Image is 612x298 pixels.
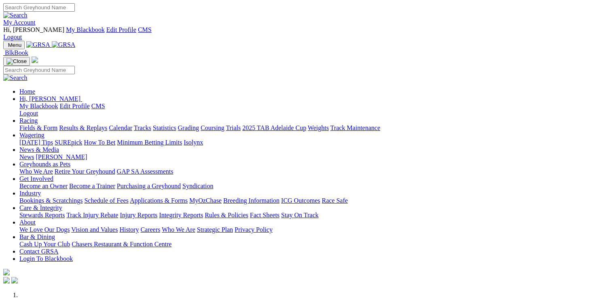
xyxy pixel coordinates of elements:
[19,241,70,248] a: Cash Up Your Club
[71,226,118,233] a: Vision and Values
[66,26,105,33] a: My Blackbook
[330,124,380,131] a: Track Maintenance
[117,168,174,175] a: GAP SA Assessments
[84,139,116,146] a: How To Bet
[201,124,224,131] a: Coursing
[19,139,53,146] a: [DATE] Tips
[159,212,203,218] a: Integrity Reports
[84,197,128,204] a: Schedule of Fees
[226,124,241,131] a: Trials
[36,153,87,160] a: [PERSON_NAME]
[153,124,176,131] a: Statistics
[19,204,62,211] a: Care & Integrity
[19,212,609,219] div: Care & Integrity
[308,124,329,131] a: Weights
[189,197,222,204] a: MyOzChase
[3,34,22,40] a: Logout
[91,103,105,109] a: CMS
[19,124,57,131] a: Fields & Form
[140,226,160,233] a: Careers
[3,49,28,56] a: BlkBook
[19,95,82,102] a: Hi, [PERSON_NAME]
[19,95,80,102] span: Hi, [PERSON_NAME]
[130,197,188,204] a: Applications & Forms
[19,175,53,182] a: Get Involved
[5,49,28,56] span: BlkBook
[6,58,27,65] img: Close
[178,124,199,131] a: Grading
[162,226,195,233] a: Who We Are
[3,57,30,66] button: Toggle navigation
[59,124,107,131] a: Results & Replays
[19,103,609,117] div: Hi, [PERSON_NAME]
[120,212,157,218] a: Injury Reports
[32,57,38,63] img: logo-grsa-white.png
[19,110,38,117] a: Logout
[3,74,28,82] img: Search
[8,42,21,48] span: Menu
[19,190,41,197] a: Industry
[184,139,203,146] a: Isolynx
[250,212,280,218] a: Fact Sheets
[66,212,118,218] a: Track Injury Rebate
[117,139,182,146] a: Minimum Betting Limits
[138,26,152,33] a: CMS
[281,212,318,218] a: Stay On Track
[19,183,609,190] div: Get Involved
[3,277,10,283] img: facebook.svg
[3,269,10,275] img: logo-grsa-white.png
[109,124,132,131] a: Calendar
[281,197,320,204] a: ICG Outcomes
[3,3,75,12] input: Search
[117,183,181,189] a: Purchasing a Greyhound
[19,168,53,175] a: Who We Are
[3,12,28,19] img: Search
[19,219,36,226] a: About
[11,277,18,283] img: twitter.svg
[19,197,609,204] div: Industry
[223,197,280,204] a: Breeding Information
[19,117,38,124] a: Racing
[19,226,70,233] a: We Love Our Dogs
[19,103,58,109] a: My Blackbook
[3,26,609,41] div: My Account
[52,41,76,48] img: GRSA
[19,212,65,218] a: Stewards Reports
[19,132,44,139] a: Wagering
[134,124,151,131] a: Tracks
[19,153,609,161] div: News & Media
[19,241,609,248] div: Bar & Dining
[3,26,64,33] span: Hi, [PERSON_NAME]
[19,183,68,189] a: Become an Owner
[26,41,50,48] img: GRSA
[235,226,273,233] a: Privacy Policy
[19,248,58,255] a: Contact GRSA
[72,241,172,248] a: Chasers Restaurant & Function Centre
[19,168,609,175] div: Greyhounds as Pets
[106,26,136,33] a: Edit Profile
[19,197,83,204] a: Bookings & Scratchings
[19,153,34,160] a: News
[55,139,82,146] a: SUREpick
[3,41,25,49] button: Toggle navigation
[3,19,36,26] a: My Account
[197,226,233,233] a: Strategic Plan
[19,233,55,240] a: Bar & Dining
[19,139,609,146] div: Wagering
[322,197,347,204] a: Race Safe
[19,226,609,233] div: About
[182,183,213,189] a: Syndication
[19,88,35,95] a: Home
[19,146,59,153] a: News & Media
[19,161,70,168] a: Greyhounds as Pets
[55,168,115,175] a: Retire Your Greyhound
[242,124,306,131] a: 2025 TAB Adelaide Cup
[19,255,73,262] a: Login To Blackbook
[205,212,248,218] a: Rules & Policies
[119,226,139,233] a: History
[3,66,75,74] input: Search
[60,103,90,109] a: Edit Profile
[19,124,609,132] div: Racing
[69,183,115,189] a: Become a Trainer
